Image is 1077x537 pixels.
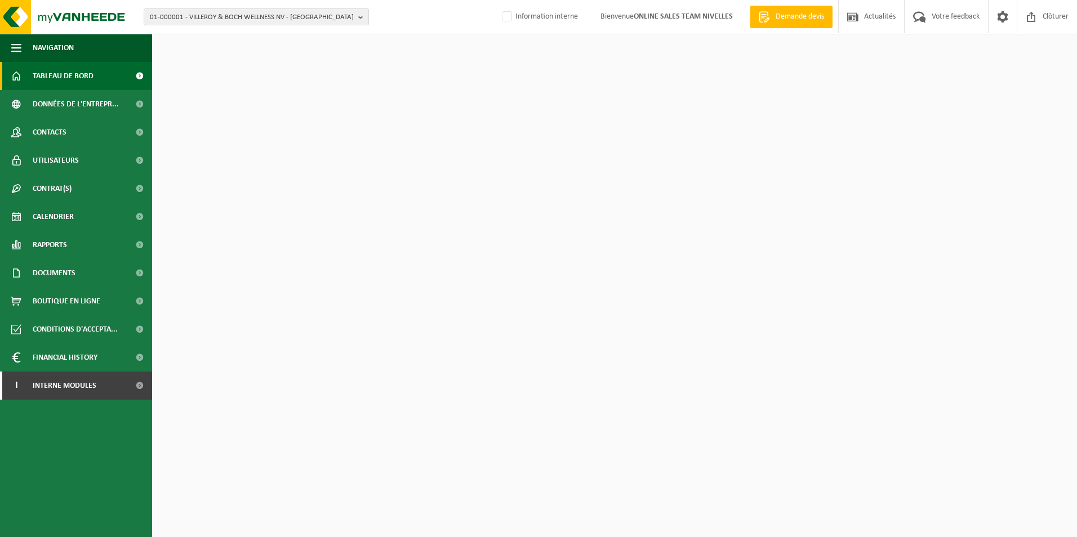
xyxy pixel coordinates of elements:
[33,34,74,62] span: Navigation
[773,11,827,23] span: Demande devis
[33,62,94,90] span: Tableau de bord
[33,174,72,203] span: Contrat(s)
[33,203,74,231] span: Calendrier
[150,9,354,26] span: 01-000001 - VILLEROY & BOCH WELLNESS NV - [GEOGRAPHIC_DATA]
[750,6,833,28] a: Demande devis
[634,12,733,21] strong: ONLINE SALES TEAM NIVELLES
[33,259,75,287] span: Documents
[33,231,67,259] span: Rapports
[11,372,21,400] span: I
[33,372,96,400] span: Interne modules
[33,90,119,118] span: Données de l'entrepr...
[144,8,369,25] button: 01-000001 - VILLEROY & BOCH WELLNESS NV - [GEOGRAPHIC_DATA]
[33,315,118,343] span: Conditions d'accepta...
[33,287,100,315] span: Boutique en ligne
[33,118,66,146] span: Contacts
[33,343,97,372] span: Financial History
[33,146,79,174] span: Utilisateurs
[500,8,578,25] label: Information interne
